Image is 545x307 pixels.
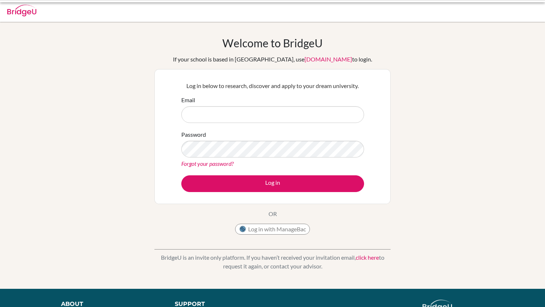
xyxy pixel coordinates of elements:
[7,5,36,16] img: Bridge-U
[181,130,206,139] label: Password
[181,96,195,104] label: Email
[235,224,310,235] button: Log in with ManageBac
[222,36,323,49] h1: Welcome to BridgeU
[181,160,234,167] a: Forgot your password?
[181,175,364,192] button: Log in
[173,55,372,64] div: If your school is based in [GEOGRAPHIC_DATA], use to login.
[181,81,364,90] p: Log in below to research, discover and apply to your dream university.
[356,254,379,261] a: click here
[154,253,391,271] p: BridgeU is an invite only platform. If you haven’t received your invitation email, to request it ...
[269,210,277,218] p: OR
[304,56,352,63] a: [DOMAIN_NAME]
